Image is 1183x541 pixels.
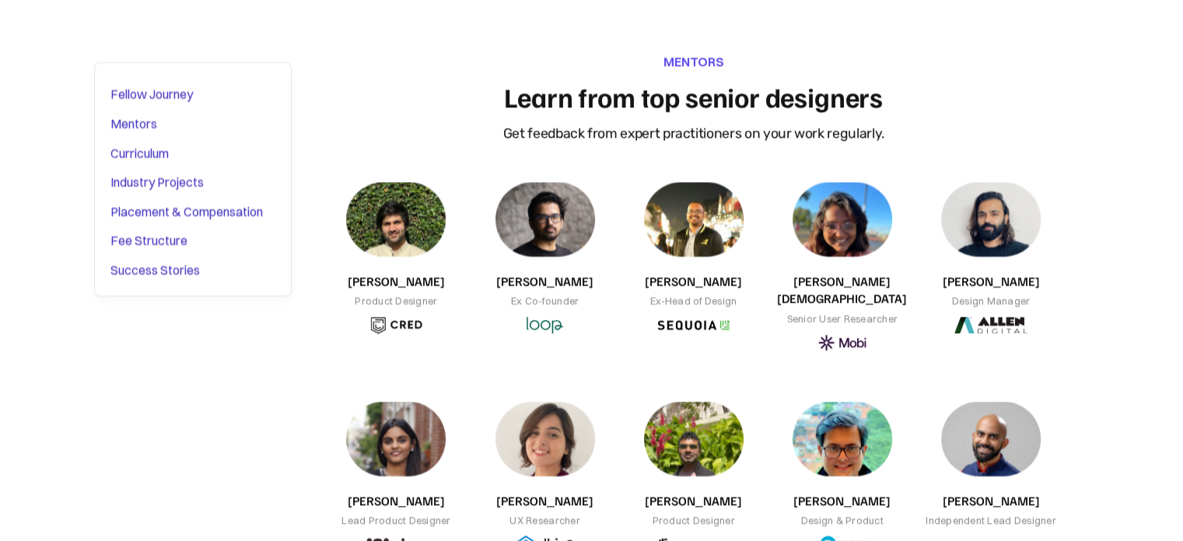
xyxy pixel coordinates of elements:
[110,228,275,255] a: Fee Structure
[348,272,445,290] h3: [PERSON_NAME]
[942,272,1039,290] h3: [PERSON_NAME]
[926,512,1055,528] div: Independent Lead Designer
[663,52,724,71] h3: MENTORS
[952,293,1031,308] div: Design Manager
[922,402,1059,528] a: [PERSON_NAME]Independent Lead Designer
[110,202,263,222] div: Placement & Compensation
[509,512,579,528] div: UX Researcher
[341,512,450,528] div: Lead Product Designer
[511,293,579,308] div: Ex Co-founder
[477,182,613,334] a: [PERSON_NAME]Ex Co-founder
[793,492,891,509] h3: [PERSON_NAME]
[110,82,275,108] a: Fellow Journey
[774,182,910,352] a: [PERSON_NAME][DEMOGRAPHIC_DATA]Senior User Researcher
[110,111,275,138] a: Mentors
[110,114,157,135] div: Mentors
[922,182,1059,334] a: [PERSON_NAME]Design Manager
[110,198,275,225] a: Placement & Compensation
[801,512,884,528] div: Design & Product
[110,258,275,284] a: Success Stories
[625,182,761,334] a: [PERSON_NAME]Ex-Head of Design
[110,140,275,167] a: Curriculum
[110,170,275,196] a: Industry Projects
[774,272,910,307] h3: [PERSON_NAME][DEMOGRAPHIC_DATA]
[328,182,464,334] a: [PERSON_NAME]Product Designer
[110,261,200,281] div: Success Stories
[110,85,193,105] div: Fellow Journey
[110,231,187,251] div: Fee Structure
[942,492,1039,509] h3: [PERSON_NAME]
[496,272,593,290] h3: [PERSON_NAME]
[355,293,437,308] div: Product Designer
[653,512,735,528] div: Product Designer
[503,123,884,143] p: Get feedback from expert practitioners on your work regularly.
[504,80,883,113] h2: Learn from top senior designers
[496,492,593,509] h3: [PERSON_NAME]
[110,173,204,193] div: Industry Projects
[650,293,737,308] div: Ex-Head of Design
[786,311,898,326] div: Senior User Researcher
[645,492,742,509] h3: [PERSON_NAME]
[645,272,742,290] h3: [PERSON_NAME]
[348,492,445,509] h3: [PERSON_NAME]
[110,143,169,163] div: Curriculum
